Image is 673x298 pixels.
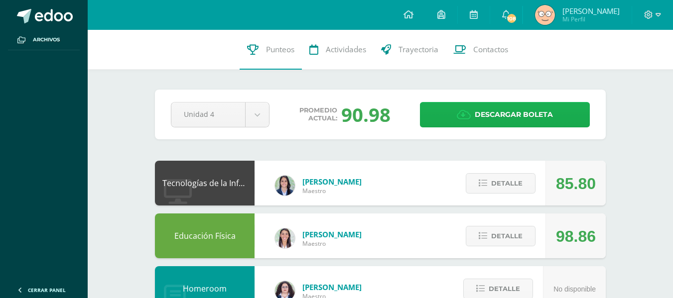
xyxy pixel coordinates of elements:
[33,36,60,44] span: Archivos
[535,5,555,25] img: 534664ee60f520b42d8813f001d89cd9.png
[399,44,438,55] span: Trayectoria
[506,13,517,24] span: 108
[446,30,516,70] a: Contactos
[155,213,255,258] div: Educación Física
[8,30,80,50] a: Archivos
[466,226,536,246] button: Detalle
[302,30,374,70] a: Actividades
[299,106,337,122] span: Promedio actual:
[420,102,590,127] a: Descargar boleta
[28,287,66,294] span: Cerrar panel
[184,102,233,126] span: Unidad 4
[240,30,302,70] a: Punteos
[326,44,366,55] span: Actividades
[302,177,362,187] span: [PERSON_NAME]
[275,228,295,248] img: 68dbb99899dc55733cac1a14d9d2f825.png
[302,282,362,292] span: [PERSON_NAME]
[553,285,596,293] span: No disponible
[341,101,391,127] div: 90.98
[491,227,523,245] span: Detalle
[491,174,523,193] span: Detalle
[155,161,255,205] div: Tecnologías de la Información y Comunicación: Computación
[556,161,596,206] div: 85.80
[275,176,295,196] img: 7489ccb779e23ff9f2c3e89c21f82ed0.png
[473,44,508,55] span: Contactos
[466,173,536,194] button: Detalle
[171,102,269,127] a: Unidad 4
[489,280,520,298] span: Detalle
[374,30,446,70] a: Trayectoria
[302,187,362,195] span: Maestro
[562,15,620,23] span: Mi Perfil
[302,239,362,248] span: Maestro
[266,44,294,55] span: Punteos
[556,214,596,259] div: 98.86
[475,102,553,127] span: Descargar boleta
[302,229,362,239] span: [PERSON_NAME]
[562,6,620,16] span: [PERSON_NAME]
